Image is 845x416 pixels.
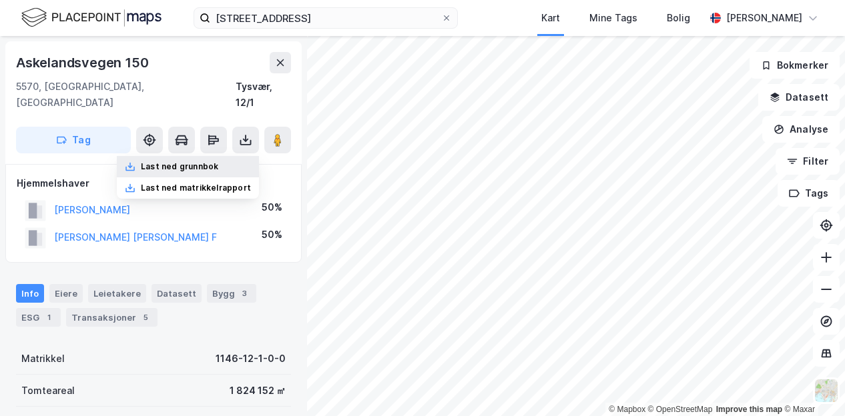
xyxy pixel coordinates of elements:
[776,148,840,175] button: Filter
[16,127,131,153] button: Tag
[42,311,55,324] div: 1
[16,308,61,327] div: ESG
[778,352,845,416] iframe: Chat Widget
[762,116,840,143] button: Analyse
[667,10,690,26] div: Bolig
[778,352,845,416] div: Kontrollprogram for chat
[210,8,441,28] input: Søk på adresse, matrikkel, gårdeiere, leietakere eller personer
[139,311,152,324] div: 5
[88,284,146,303] div: Leietakere
[230,383,286,399] div: 1 824 152 ㎡
[589,10,637,26] div: Mine Tags
[758,84,840,111] button: Datasett
[238,287,251,300] div: 3
[778,180,840,207] button: Tags
[141,161,218,172] div: Last ned grunnbok
[49,284,83,303] div: Eiere
[609,405,645,414] a: Mapbox
[16,284,44,303] div: Info
[648,405,713,414] a: OpenStreetMap
[262,227,282,243] div: 50%
[152,284,202,303] div: Datasett
[21,6,162,29] img: logo.f888ab2527a4732fd821a326f86c7f29.svg
[21,383,75,399] div: Tomteareal
[17,175,290,191] div: Hjemmelshaver
[21,351,65,367] div: Matrikkel
[236,79,291,111] div: Tysvær, 12/1
[207,284,256,303] div: Bygg
[16,79,236,111] div: 5570, [GEOGRAPHIC_DATA], [GEOGRAPHIC_DATA]
[216,351,286,367] div: 1146-12-1-0-0
[726,10,802,26] div: [PERSON_NAME]
[66,308,158,327] div: Transaksjoner
[541,10,560,26] div: Kart
[262,199,282,215] div: 50%
[141,183,251,193] div: Last ned matrikkelrapport
[716,405,782,414] a: Improve this map
[750,52,840,79] button: Bokmerker
[16,52,151,73] div: Askelandsvegen 150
